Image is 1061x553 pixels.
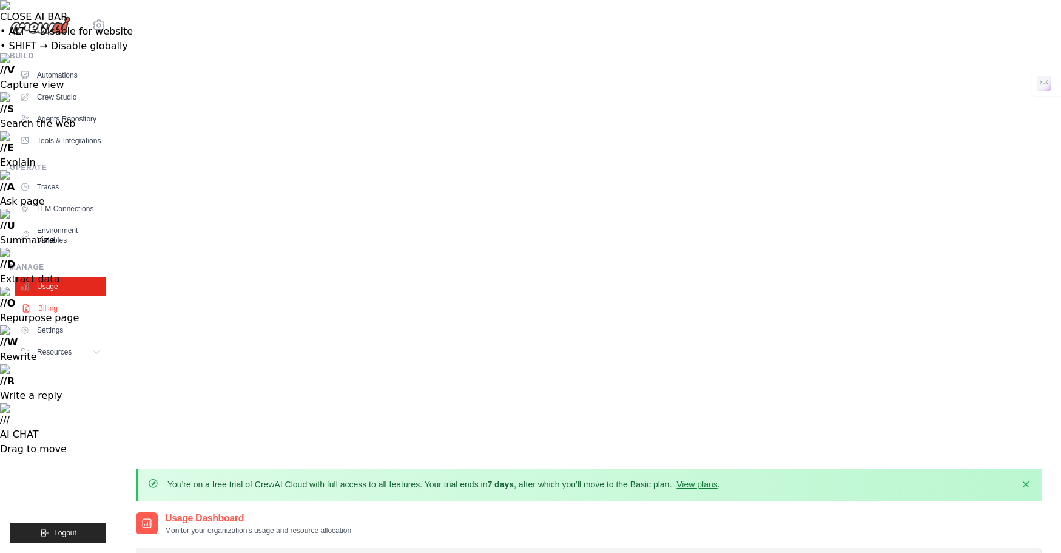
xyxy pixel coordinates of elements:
p: Monitor your organization's usage and resource allocation [165,526,351,535]
span: Logout [54,528,76,538]
button: Logout [10,523,106,543]
strong: 7 days [487,480,514,489]
h2: Usage Dashboard [165,511,351,526]
a: View plans [676,480,717,489]
p: You're on a free trial of CrewAI Cloud with full access to all features. Your trial ends in , aft... [167,478,720,490]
